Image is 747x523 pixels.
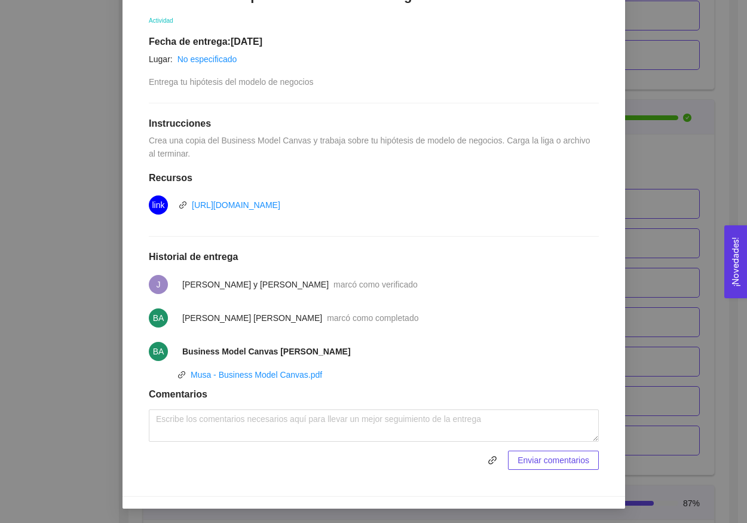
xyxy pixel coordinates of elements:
[483,455,501,465] span: link
[149,389,599,400] h1: Comentarios
[333,280,418,289] span: marcó como verificado
[182,280,329,289] span: [PERSON_NAME] y [PERSON_NAME]
[191,370,322,380] a: Musa - Business Model Canvas.pdf
[724,225,747,298] button: Open Feedback Widget
[149,17,173,24] span: Actividad
[152,195,164,215] span: link
[177,371,186,379] span: link
[149,136,592,158] span: Crea una copia del Business Model Canvas y trabaja sobre tu hipótesis de modelo de negocios. Carg...
[149,36,599,48] h1: Fecha de entrega: [DATE]
[192,200,280,210] a: [URL][DOMAIN_NAME]
[149,251,599,263] h1: Historial de entrega
[149,77,314,87] span: Entrega tu hipótesis del modelo de negocios
[156,275,160,294] span: J
[483,455,502,465] span: link
[152,308,164,328] span: BA
[182,313,322,323] span: [PERSON_NAME] [PERSON_NAME]
[152,342,164,361] span: BA
[149,172,599,184] h1: Recursos
[483,451,502,470] button: link
[177,54,237,64] a: No especificado
[179,201,187,209] span: link
[508,451,599,470] button: Enviar comentarios
[518,454,589,467] span: Enviar comentarios
[149,118,599,130] h1: Instrucciones
[149,53,173,66] article: Lugar:
[182,347,351,356] strong: Business Model Canvas [PERSON_NAME]
[327,313,418,323] span: marcó como completado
